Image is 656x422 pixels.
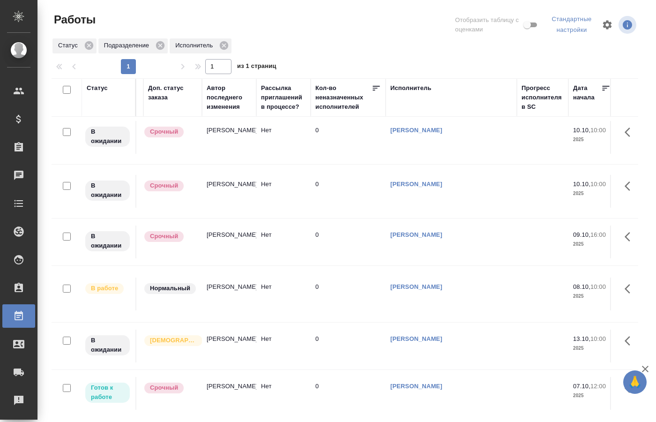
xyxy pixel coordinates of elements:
[148,83,197,102] div: Доп. статус заказа
[573,335,590,342] p: 13.10,
[623,370,647,394] button: 🙏
[237,60,276,74] span: из 1 страниц
[84,282,131,295] div: Исполнитель выполняет работу
[91,181,124,200] p: В ожидании
[170,38,231,53] div: Исполнитель
[150,127,178,136] p: Срочный
[150,383,178,392] p: Срочный
[590,181,606,188] p: 10:00
[84,230,131,252] div: Исполнитель назначен, приступать к работе пока рано
[150,336,197,345] p: [DEMOGRAPHIC_DATA]
[311,175,386,208] td: 0
[573,292,611,301] p: 2025
[573,391,611,400] p: 2025
[256,226,311,258] td: Нет
[573,344,611,353] p: 2025
[150,284,190,293] p: Нормальный
[311,121,386,154] td: 0
[91,284,118,293] p: В работе
[84,126,131,148] div: Исполнитель назначен, приступать к работе пока рано
[150,181,178,190] p: Срочный
[590,231,606,238] p: 16:00
[590,127,606,134] p: 10:00
[573,189,611,198] p: 2025
[311,278,386,310] td: 0
[256,175,311,208] td: Нет
[202,330,256,362] td: [PERSON_NAME]
[311,377,386,410] td: 0
[84,382,131,404] div: Исполнитель может приступить к работе
[573,383,590,390] p: 07.10,
[390,335,442,342] a: [PERSON_NAME]
[573,127,590,134] p: 10.10,
[590,283,606,290] p: 10:00
[590,383,606,390] p: 12:00
[619,175,641,197] button: Здесь прячутся важные кнопки
[91,127,124,146] p: В ожидании
[390,83,432,93] div: Исполнитель
[91,336,124,354] p: В ожидании
[261,83,306,112] div: Рассылка приглашений в процессе?
[202,278,256,310] td: [PERSON_NAME]
[522,83,564,112] div: Прогресс исполнителя в SC
[573,181,590,188] p: 10.10,
[58,41,81,50] p: Статус
[573,231,590,238] p: 09.10,
[390,283,442,290] a: [PERSON_NAME]
[98,38,168,53] div: Подразделение
[390,127,442,134] a: [PERSON_NAME]
[150,232,178,241] p: Срочный
[455,15,522,34] span: Отобразить таблицу с оценками
[202,377,256,410] td: [PERSON_NAME]
[573,240,611,249] p: 2025
[175,41,216,50] p: Исполнитель
[596,14,619,36] span: Настроить таблицу
[207,83,252,112] div: Автор последнего изменения
[627,372,643,392] span: 🙏
[87,83,108,93] div: Статус
[573,135,611,144] p: 2025
[52,38,97,53] div: Статус
[91,232,124,250] p: В ожидании
[104,41,152,50] p: Подразделение
[619,377,641,399] button: Здесь прячутся важные кнопки
[390,231,442,238] a: [PERSON_NAME]
[619,278,641,300] button: Здесь прячутся важные кнопки
[315,83,372,112] div: Кол-во неназначенных исполнителей
[52,12,96,27] span: Работы
[91,383,124,402] p: Готов к работе
[390,181,442,188] a: [PERSON_NAME]
[573,83,601,102] div: Дата начала
[84,334,131,356] div: Исполнитель назначен, приступать к работе пока рано
[311,330,386,362] td: 0
[202,226,256,258] td: [PERSON_NAME]
[256,330,311,362] td: Нет
[202,175,256,208] td: [PERSON_NAME]
[84,180,131,202] div: Исполнитель назначен, приступать к работе пока рано
[390,383,442,390] a: [PERSON_NAME]
[619,121,641,143] button: Здесь прячутся важные кнопки
[619,226,641,248] button: Здесь прячутся важные кнопки
[590,335,606,342] p: 10:00
[547,12,596,38] div: split button
[573,283,590,290] p: 08.10,
[619,330,641,352] button: Здесь прячутся важные кнопки
[256,121,311,154] td: Нет
[311,226,386,258] td: 0
[256,377,311,410] td: Нет
[202,121,256,154] td: [PERSON_NAME]
[256,278,311,310] td: Нет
